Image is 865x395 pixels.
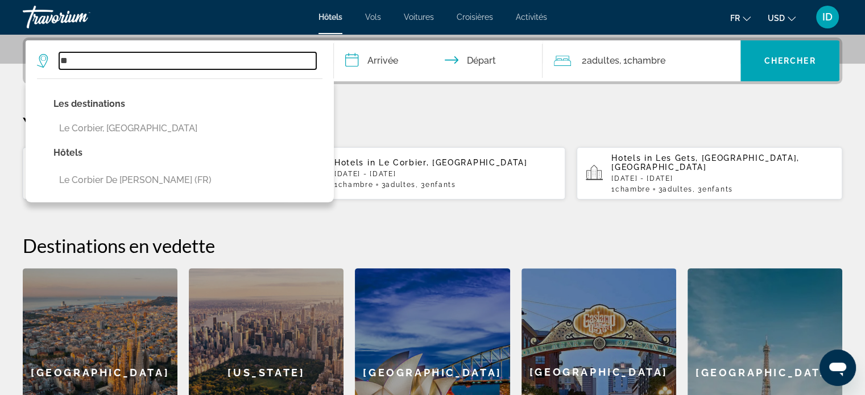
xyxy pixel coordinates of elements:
span: 2 [581,53,619,69]
span: Adultes [586,55,619,66]
span: 3 [658,185,692,193]
span: USD [768,14,785,23]
button: Chercher [740,40,839,81]
span: , 1 [619,53,665,69]
span: Hotels in [334,158,375,167]
iframe: Bouton de lancement de la fenêtre de messagerie [820,350,856,386]
h2: Destinations en vedette [23,234,842,257]
span: Adultes [663,185,693,193]
a: Travorium [23,2,136,32]
a: Vols [365,13,381,22]
span: Enfants [425,181,456,189]
span: Chambre [615,185,651,193]
button: Hotels in Les Gets, [GEOGRAPHIC_DATA], [GEOGRAPHIC_DATA][DATE] - [DATE]1Chambre3Adultes, 3Enfants [577,147,842,200]
button: Le Corbier de [PERSON_NAME] (FR) [53,169,217,191]
button: Travelers: 2 adults, 0 children [543,40,740,81]
span: 3 [381,181,415,189]
span: Hotels in [611,153,652,163]
span: Chercher [764,56,816,65]
span: Le Corbier, [GEOGRAPHIC_DATA] [379,158,528,167]
button: Change currency [768,10,796,26]
p: [DATE] - [DATE] [611,174,833,182]
button: Le Corbier de [PERSON_NAME] (FR) and Nearby Hotels[DATE] - [DATE]1Chambre3Adultes, 3Enfants [23,147,288,200]
a: Hôtels [318,13,342,22]
a: Voitures [404,13,434,22]
a: Croisières [457,13,493,22]
div: Search widget [26,40,839,81]
button: Check in and out dates [334,40,543,81]
span: fr [730,14,740,23]
span: , 3 [693,185,733,193]
span: ID [822,11,833,23]
span: , 3 [416,181,456,189]
button: User Menu [813,5,842,29]
span: Chambre [627,55,665,66]
span: 1 [334,181,373,189]
button: Le Corbier, [GEOGRAPHIC_DATA] [53,118,217,139]
p: [DATE] - [DATE] [334,170,556,178]
p: Les destinations [53,96,217,112]
a: Activités [516,13,547,22]
span: 1 [611,185,650,193]
span: Chambre [338,181,374,189]
button: Hotels in Le Corbier, [GEOGRAPHIC_DATA][DATE] - [DATE]1Chambre3Adultes, 3Enfants [300,147,565,200]
span: Enfants [702,185,733,193]
span: Adultes [386,181,416,189]
p: Hôtels [53,145,217,161]
span: Les Gets, [GEOGRAPHIC_DATA], [GEOGRAPHIC_DATA] [611,153,800,172]
button: Change language [730,10,751,26]
p: Your Recent Searches [23,113,842,135]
